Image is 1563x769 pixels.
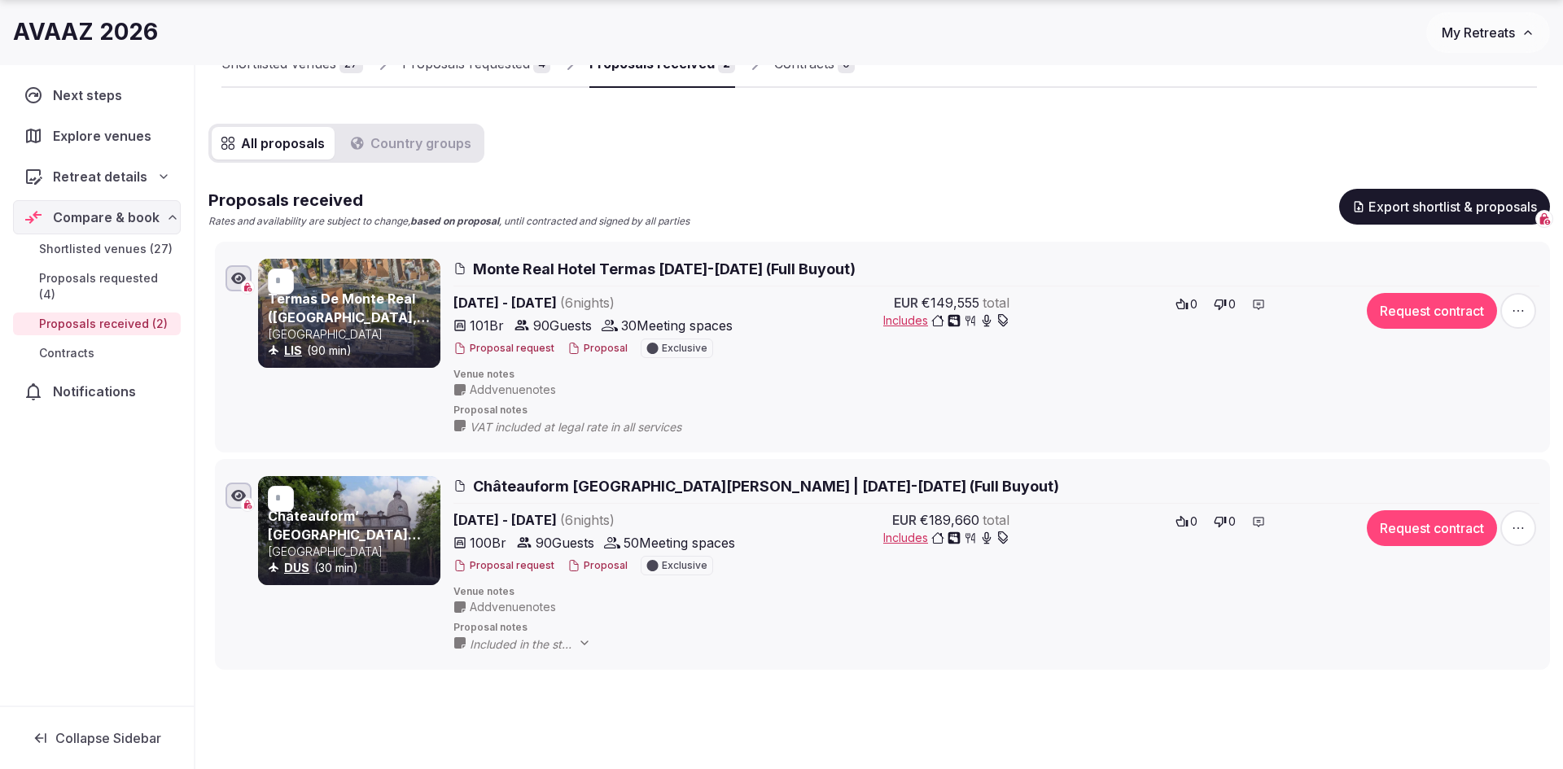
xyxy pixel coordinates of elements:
span: Proposal notes [453,404,1539,417]
span: Shortlisted venues (27) [39,241,173,257]
a: Proposals received (2) [13,312,181,335]
span: Included in the stay Outdoor activities: ̅ Badminton, ̅ Ping-pong, ̅ Football ̅ Tennis, ̅ Cycling... [470,636,607,653]
span: 50 Meeting spaces [624,533,735,553]
button: Proposal [567,559,628,573]
span: ( 6 night s ) [560,512,615,528]
span: Add venue notes [470,382,556,398]
span: total [983,293,1009,312]
span: 100 Br [470,533,506,553]
span: EUR [894,293,918,312]
span: Exclusive [662,561,707,570]
h1: AVAAZ 2026 [13,16,158,48]
span: EUR [892,510,917,530]
span: Monte Real Hotel Termas [DATE]-[DATE] (Full Buyout) [473,259,856,279]
span: 0 [1190,513,1197,530]
button: Includes [883,312,1009,329]
span: Add venue notes [470,599,556,615]
span: Next steps [53,85,129,105]
span: €189,660 [920,510,979,530]
span: VAT included at legal rate in all services [470,419,714,435]
button: 0 [1209,510,1241,533]
a: LIS [284,343,302,357]
span: 0 [1228,513,1236,530]
button: Collapse Sidebar [13,720,181,756]
button: 0 [1171,510,1202,533]
p: [GEOGRAPHIC_DATA] [268,544,437,560]
span: Collapse Sidebar [55,730,161,746]
button: Proposal request [453,559,554,573]
button: 0 [1209,293,1241,316]
span: Venue notes [453,368,1539,382]
a: Shortlisted venues (27) [13,238,181,260]
div: (30 min) [268,560,437,576]
button: Request contract [1367,510,1497,546]
span: [DATE] - [DATE] [453,293,740,312]
span: Contracts [39,345,94,361]
strong: based on proposal [410,215,499,227]
span: Notifications [53,382,142,401]
a: Notifications [13,374,181,409]
span: 90 Guests [536,533,594,553]
span: Châteauform [GEOGRAPHIC_DATA][PERSON_NAME] | [DATE]-[DATE] (Full Buyout) [473,476,1059,496]
span: Retreat details [53,167,147,186]
button: My Retreats [1426,12,1550,53]
span: 30 Meeting spaces [621,316,733,335]
button: Export shortlist & proposals [1339,189,1550,225]
a: Termas De Monte Real ([GEOGRAPHIC_DATA], Termas, Spa) [268,291,430,343]
button: All proposals [212,127,335,159]
span: My Retreats [1442,24,1515,41]
a: Contracts [13,342,181,365]
span: Proposal notes [453,621,1539,635]
a: Explore venues [13,119,181,153]
span: 0 [1228,296,1236,312]
span: 101 Br [470,316,504,335]
span: Explore venues [53,126,158,146]
a: Proposals requested (4) [13,267,181,306]
h2: Proposals received [208,189,690,212]
p: [GEOGRAPHIC_DATA] [268,326,437,343]
button: Request contract [1367,293,1497,329]
span: 0 [1190,296,1197,312]
p: Rates and availability are subject to change, , until contracted and signed by all parties [208,215,690,229]
span: Compare & book [53,208,160,227]
span: Proposals received (2) [39,316,168,332]
span: [DATE] - [DATE] [453,510,740,530]
button: Proposal [567,342,628,356]
span: 90 Guests [533,316,592,335]
a: DUS [284,561,309,575]
button: Includes [883,530,1009,546]
span: ( 6 night s ) [560,295,615,311]
a: Châteauform’ [GEOGRAPHIC_DATA][PERSON_NAME] [268,508,421,561]
button: 0 [1171,293,1202,316]
span: Venue notes [453,585,1539,599]
span: €149,555 [922,293,979,312]
span: total [983,510,1009,530]
span: Proposals requested (4) [39,270,174,303]
a: Next steps [13,78,181,112]
div: (90 min) [268,343,437,359]
button: Proposal request [453,342,554,356]
span: Exclusive [662,343,707,353]
button: Country groups [341,127,481,159]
